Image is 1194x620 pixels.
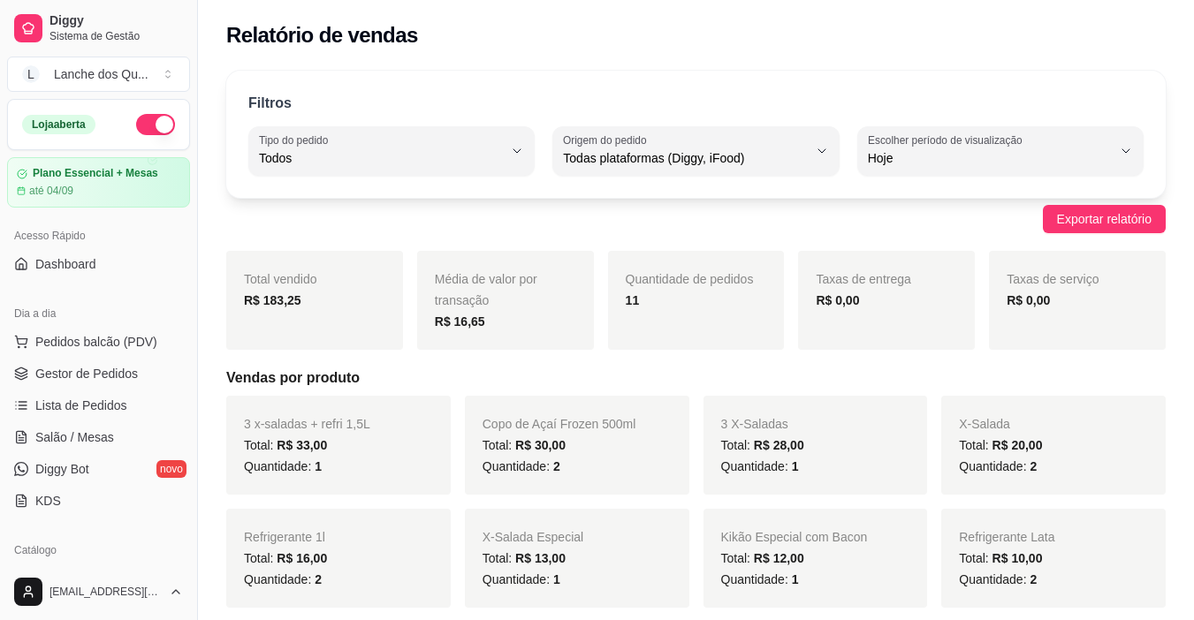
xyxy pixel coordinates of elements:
[1030,572,1037,586] span: 2
[721,459,799,473] span: Quantidade:
[277,551,327,565] span: R$ 16,00
[792,572,799,586] span: 1
[721,438,804,452] span: Total:
[626,272,754,286] span: Quantidade de pedidos
[563,132,652,147] label: Origem do pedido
[49,585,162,599] span: [EMAIL_ADDRESS][DOMAIN_NAME]
[29,184,73,198] article: até 04/09
[515,551,566,565] span: R$ 13,00
[244,438,327,452] span: Total:
[483,530,583,544] span: X-Salada Especial
[22,65,40,83] span: L
[7,328,190,356] button: Pedidos balcão (PDV)
[868,132,1028,147] label: Escolher período de visualização
[244,272,317,286] span: Total vendido
[483,572,560,586] span: Quantidade:
[792,459,799,473] span: 1
[959,417,1010,431] span: X-Salada
[721,530,868,544] span: Kikão Especial com Bacon
[563,149,807,167] span: Todas plataformas (Diggy, iFood)
[857,126,1144,176] button: Escolher período de visualizaçãoHoje
[35,428,114,446] span: Salão / Mesas
[1030,459,1037,473] span: 2
[22,115,95,134] div: Loja aberta
[315,459,322,473] span: 1
[992,551,1043,565] span: R$ 10,00
[35,460,89,478] span: Diggy Bot
[244,459,322,473] span: Quantidade:
[721,551,804,565] span: Total:
[868,149,1112,167] span: Hoje
[35,255,96,273] span: Dashboard
[816,272,910,286] span: Taxas de entrega
[959,551,1042,565] span: Total:
[754,438,804,452] span: R$ 28,00
[1007,272,1099,286] span: Taxas de serviço
[483,459,560,473] span: Quantidade:
[1043,205,1166,233] button: Exportar relatório
[35,492,61,510] span: KDS
[754,551,804,565] span: R$ 12,00
[7,571,190,613] button: [EMAIL_ADDRESS][DOMAIN_NAME]
[7,536,190,564] div: Catálogo
[244,417,370,431] span: 3 x-saladas + refri 1,5L
[35,365,138,382] span: Gestor de Pedidos
[721,572,799,586] span: Quantidade:
[483,438,566,452] span: Total:
[244,551,327,565] span: Total:
[959,459,1037,473] span: Quantidade:
[992,438,1043,452] span: R$ 20,00
[226,367,1166,389] h5: Vendas por produto
[435,314,485,329] strong: R$ 16,65
[552,126,839,176] button: Origem do pedidoTodas plataformas (Diggy, iFood)
[49,29,183,43] span: Sistema de Gestão
[35,397,127,414] span: Lista de Pedidos
[7,455,190,483] a: Diggy Botnovo
[721,417,788,431] span: 3 X-Saladas
[35,333,157,351] span: Pedidos balcão (PDV)
[277,438,327,452] span: R$ 33,00
[7,359,190,388] a: Gestor de Pedidos
[7,487,190,515] a: KDS
[7,391,190,420] a: Lista de Pedidos
[7,250,190,278] a: Dashboard
[7,222,190,250] div: Acesso Rápido
[7,57,190,92] button: Select a team
[7,423,190,451] a: Salão / Mesas
[959,530,1054,544] span: Refrigerante Lata
[7,7,190,49] a: DiggySistema de Gestão
[1007,293,1050,307] strong: R$ 0,00
[553,572,560,586] span: 1
[7,299,190,328] div: Dia a dia
[483,551,566,565] span: Total:
[248,93,292,114] p: Filtros
[259,149,503,167] span: Todos
[33,167,158,180] article: Plano Essencial + Mesas
[49,13,183,29] span: Diggy
[226,21,418,49] h2: Relatório de vendas
[626,293,640,307] strong: 11
[483,417,636,431] span: Copo de Açaí Frozen 500ml
[816,293,859,307] strong: R$ 0,00
[244,530,325,544] span: Refrigerante 1l
[244,572,322,586] span: Quantidade:
[244,293,301,307] strong: R$ 183,25
[959,572,1037,586] span: Quantidade:
[553,459,560,473] span: 2
[959,438,1042,452] span: Total:
[7,157,190,208] a: Plano Essencial + Mesasaté 04/09
[54,65,148,83] div: Lanche dos Qu ...
[248,126,535,176] button: Tipo do pedidoTodos
[1057,209,1152,229] span: Exportar relatório
[515,438,566,452] span: R$ 30,00
[315,572,322,586] span: 2
[259,132,334,147] label: Tipo do pedido
[435,272,537,307] span: Média de valor por transação
[136,114,175,135] button: Alterar Status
